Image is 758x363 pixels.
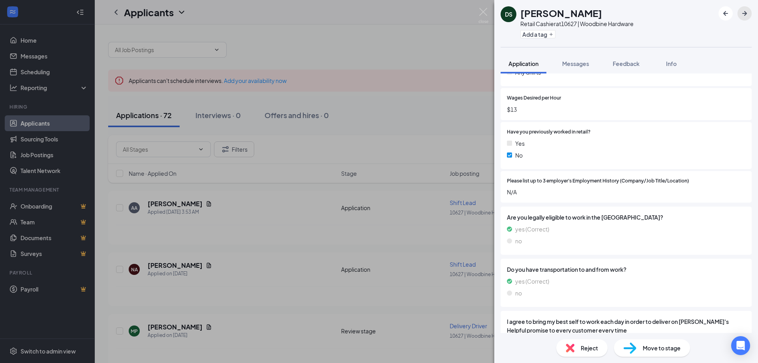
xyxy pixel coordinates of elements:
[515,289,522,297] span: no
[515,277,549,286] span: yes (Correct)
[507,94,561,102] span: Wages Desired per Hour
[731,336,750,355] div: Open Intercom Messenger
[515,151,523,160] span: No
[549,32,553,37] svg: Plus
[737,6,752,21] button: ArrowRight
[507,188,745,196] span: N/A
[515,237,522,245] span: no
[507,105,745,114] span: $13
[507,317,745,335] span: I agree to bring my best self to work each day in order to deliver on [PERSON_NAME]'s Helpful pro...
[515,225,549,233] span: yes (Correct)
[520,20,634,28] div: Retail Cashier at 10627 | Woodbine Hardware
[507,213,745,222] span: Are you legally eligible to work in the [GEOGRAPHIC_DATA]?
[719,6,733,21] button: ArrowLeftNew
[613,60,640,67] span: Feedback
[507,265,745,274] span: Do you have transportation to and from work?
[643,344,681,352] span: Move to stage
[507,128,591,136] span: Have you previously worked in retail?
[515,139,525,148] span: Yes
[721,9,730,18] svg: ArrowLeftNew
[505,10,512,18] div: DS
[520,30,555,38] button: PlusAdd a tag
[562,60,589,67] span: Messages
[740,9,749,18] svg: ArrowRight
[581,344,598,352] span: Reject
[508,60,538,67] span: Application
[666,60,677,67] span: Info
[507,177,689,185] span: Please list up to 3 employer's Employment History (Company/Job Title/Location)
[520,6,602,20] h1: [PERSON_NAME]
